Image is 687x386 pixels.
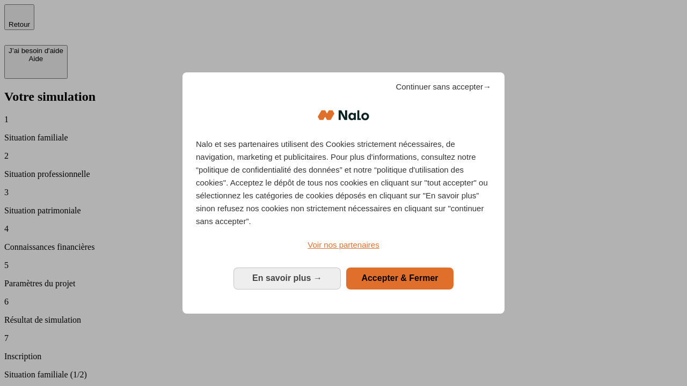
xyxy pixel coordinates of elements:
span: Continuer sans accepter→ [396,80,491,93]
button: Accepter & Fermer: Accepter notre traitement des données et fermer [346,268,454,289]
span: Voir nos partenaires [308,240,379,249]
p: Nalo et ses partenaires utilisent des Cookies strictement nécessaires, de navigation, marketing e... [196,138,491,228]
a: Voir nos partenaires [196,239,491,251]
button: En savoir plus: Configurer vos consentements [233,268,341,289]
span: Accepter & Fermer [361,273,438,283]
div: Bienvenue chez Nalo Gestion du consentement [182,72,505,313]
span: En savoir plus → [252,273,322,283]
img: Logo [318,99,369,131]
